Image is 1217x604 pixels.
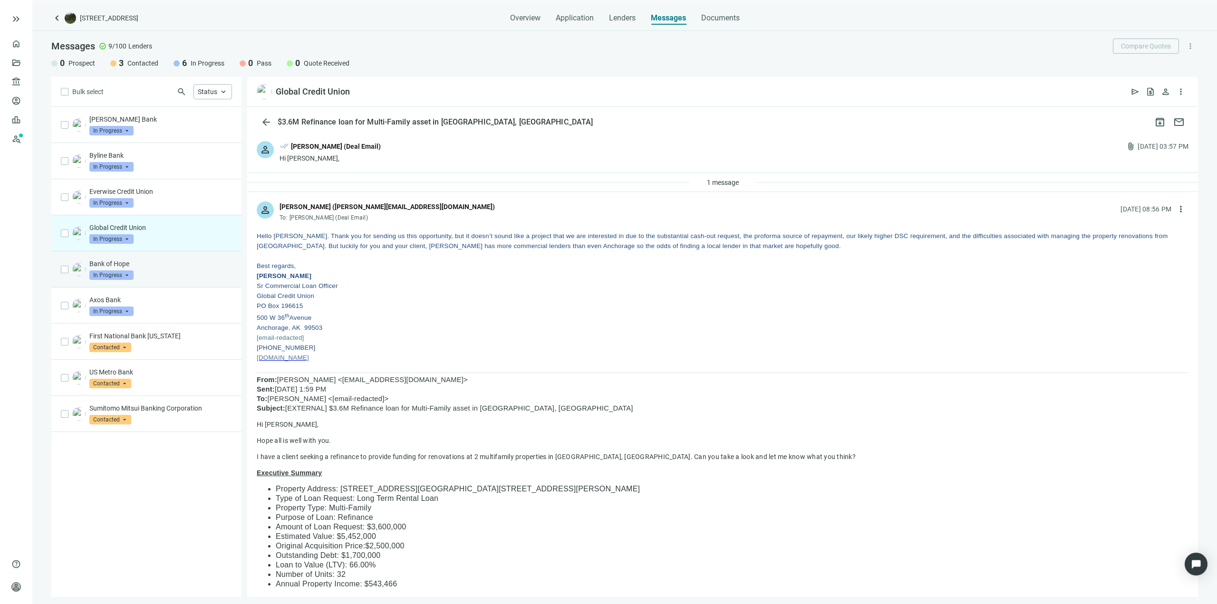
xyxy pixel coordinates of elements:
[276,86,350,97] div: Global Credit Union
[1183,38,1198,54] button: more_vert
[1113,38,1179,54] button: Compare Quotes
[699,175,747,190] button: 1 message
[1146,87,1155,96] span: request_quote
[1186,42,1195,50] span: more_vert
[1173,116,1185,128] span: mail
[1173,201,1188,217] button: more_vert
[1185,553,1207,575] div: Open Intercom Messenger
[191,58,224,68] span: In Progress
[89,331,232,341] p: First National Bank [US_STATE]
[72,299,86,312] img: 427971c4-4346-4e72-9493-a738692bfeaa
[72,191,86,204] img: 85cc5686-cbfb-4092-b6a7-d9e9e3daedf0
[89,162,134,172] span: In Progress
[261,116,272,128] span: arrow_back
[65,12,76,24] img: deal-logo
[89,367,232,377] p: US Metro Bank
[89,295,232,305] p: Axos Bank
[1138,141,1188,152] div: [DATE] 03:57 PM
[219,87,228,96] span: keyboard_arrow_up
[89,198,134,208] span: In Progress
[177,87,186,96] span: search
[1161,87,1170,96] span: person
[1169,113,1188,132] button: mail
[280,141,289,153] span: done_all
[72,407,86,421] img: 51bf7309-c43e-4b21-845f-5c091e243190
[257,58,271,68] span: Pass
[108,41,126,51] span: 9/100
[89,343,131,352] span: Contacted
[89,115,232,124] p: [PERSON_NAME] Bank
[1154,116,1166,128] span: archive
[11,582,21,592] span: person
[127,58,158,68] span: Contacted
[1126,142,1136,151] span: attach_file
[1176,87,1186,96] span: more_vert
[510,13,541,23] span: Overview
[89,151,232,160] p: Byline Bank
[72,86,104,97] span: Bulk select
[72,371,86,384] img: 1c395672-3075-4ae1-8e4b-dd739d13a33a
[280,214,495,221] div: To:
[10,13,22,25] button: keyboard_double_arrow_right
[89,307,134,316] span: In Progress
[80,13,138,23] span: [STREET_ADDRESS]
[276,117,595,127] div: $3.6M Refinance loan for Multi-Family asset in [GEOGRAPHIC_DATA], [GEOGRAPHIC_DATA]
[89,270,134,280] span: In Progress
[260,204,271,216] span: person
[72,227,86,240] img: 922fd012-2038-42db-9eb2-6e01f82d6a52.png
[68,58,95,68] span: Prospect
[51,12,63,24] a: keyboard_arrow_left
[89,126,134,135] span: In Progress
[295,58,300,69] span: 0
[11,77,18,86] span: account_balance
[556,13,594,23] span: Application
[280,201,495,212] div: [PERSON_NAME] ([PERSON_NAME][EMAIL_ADDRESS][DOMAIN_NAME])
[89,187,232,196] p: Everwise Credit Union
[257,113,276,132] button: arrow_back
[609,13,636,23] span: Lenders
[1158,84,1173,99] button: person
[99,42,106,50] span: check_circle
[290,214,368,221] span: [PERSON_NAME] (Deal Email)
[60,58,65,69] span: 0
[304,58,349,68] span: Quote Received
[651,13,686,22] span: Messages
[1130,87,1140,96] span: send
[1143,84,1158,99] button: request_quote
[119,58,124,69] span: 3
[72,154,86,168] img: 4cf2550b-7756-46e2-8d44-f8b267530c12.png
[1150,113,1169,132] button: archive
[1176,204,1186,214] span: more_vert
[128,41,152,51] span: Lenders
[89,415,131,424] span: Contacted
[257,84,272,99] img: 922fd012-2038-42db-9eb2-6e01f82d6a52.png
[198,88,217,96] span: Status
[248,58,253,69] span: 0
[280,153,381,163] div: Hi [PERSON_NAME],
[707,179,739,186] span: 1 message
[51,40,95,52] span: Messages
[291,141,381,152] div: [PERSON_NAME] (Deal Email)
[72,335,86,348] img: 96e0fafb-c641-46b8-873c-69911cf44df2.png
[72,118,86,132] img: a48d5c4c-a94f-40ff-b205-8c349ce9c820.png
[11,559,21,569] span: help
[260,144,271,155] span: person
[1173,84,1188,99] button: more_vert
[72,263,86,276] img: a875f2cc-f3b6-437c-a177-a5e10b6d28fb
[182,58,187,69] span: 6
[89,379,131,388] span: Contacted
[1120,204,1171,214] div: [DATE] 08:56 PM
[89,259,232,268] p: Bank of Hope
[89,223,232,232] p: Global Credit Union
[89,403,232,413] p: Sumitomo Mitsui Banking Corporation
[1128,84,1143,99] button: send
[701,13,740,23] span: Documents
[89,234,134,244] span: In Progress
